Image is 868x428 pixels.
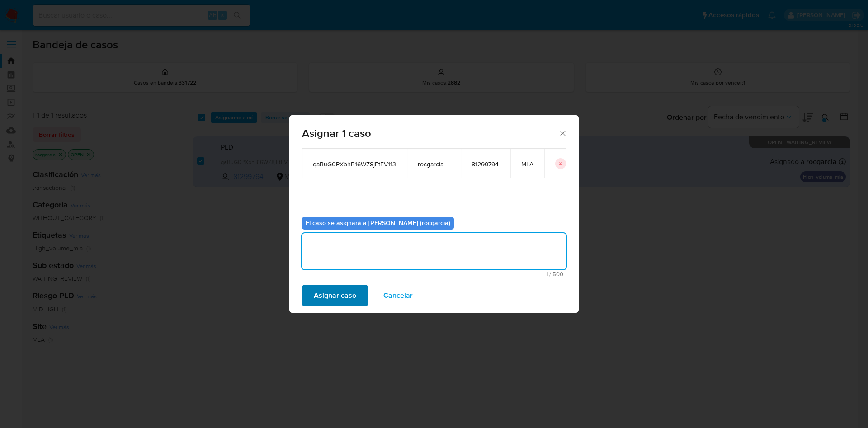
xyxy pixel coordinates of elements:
[418,160,450,168] span: rocgarcia
[472,160,500,168] span: 81299794
[372,285,425,306] button: Cancelar
[314,286,356,306] span: Asignar caso
[521,160,533,168] span: MLA
[305,271,563,277] span: Máximo 500 caracteres
[313,160,396,168] span: qaBuG0PXbhB16WZ8jFtEV113
[383,286,413,306] span: Cancelar
[558,129,566,137] button: Cerrar ventana
[302,128,558,139] span: Asignar 1 caso
[306,218,450,227] b: El caso se asignará a [PERSON_NAME] (rocgarcia)
[289,115,579,313] div: assign-modal
[302,285,368,306] button: Asignar caso
[555,158,566,169] button: icon-button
